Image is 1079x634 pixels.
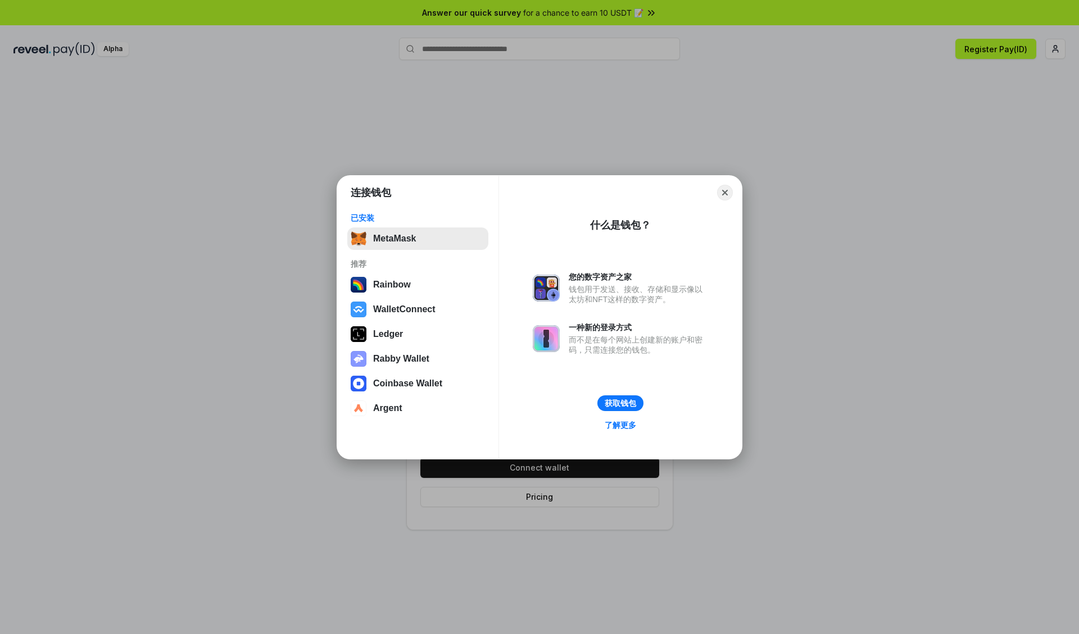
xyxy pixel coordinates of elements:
[373,304,436,314] div: WalletConnect
[347,323,488,345] button: Ledger
[347,397,488,419] button: Argent
[373,354,429,364] div: Rabby Wallet
[351,376,366,391] img: svg+xml,%3Csvg%20width%3D%2228%22%20height%3D%2228%22%20viewBox%3D%220%200%2028%2028%22%20fill%3D...
[351,302,366,317] img: svg+xml,%3Csvg%20width%3D%2228%22%20height%3D%2228%22%20viewBox%3D%220%200%2028%2028%22%20fill%3D...
[373,329,403,339] div: Ledger
[351,186,391,199] h1: 连接钱包
[351,259,485,269] div: 推荐
[569,284,708,304] div: 钱包用于发送、接收、存储和显示像以太坊和NFT这样的数字资产。
[373,234,416,244] div: MetaMask
[351,213,485,223] div: 已安装
[351,326,366,342] img: svg+xml,%3Csvg%20xmlns%3D%22http%3A%2F%2Fwww.w3.org%2F2000%2Fsvg%22%20width%3D%2228%22%20height%3...
[717,185,733,200] button: Close
[351,277,366,293] img: svg+xml,%3Csvg%20width%3D%22120%22%20height%3D%22120%22%20viewBox%3D%220%200%20120%20120%22%20fil...
[351,351,366,367] img: svg+xml,%3Csvg%20xmlns%3D%22http%3A%2F%2Fwww.w3.org%2F2000%2Fsvg%22%20fill%3D%22none%22%20viewBox...
[597,395,643,411] button: 获取钱包
[373,403,402,413] div: Argent
[347,348,488,370] button: Rabby Wallet
[569,335,708,355] div: 而不是在每个网站上创建新的账户和密码，只需连接您的钱包。
[590,218,651,232] div: 什么是钱包？
[351,231,366,247] img: svg+xml,%3Csvg%20fill%3D%22none%22%20height%3D%2233%22%20viewBox%3D%220%200%2035%2033%22%20width%...
[347,227,488,250] button: MetaMask
[533,275,560,302] img: svg+xml,%3Csvg%20xmlns%3D%22http%3A%2F%2Fwww.w3.org%2F2000%2Fsvg%22%20fill%3D%22none%22%20viewBox...
[347,298,488,321] button: WalletConnect
[605,398,636,408] div: 获取钱包
[351,400,366,416] img: svg+xml,%3Csvg%20width%3D%2228%22%20height%3D%2228%22%20viewBox%3D%220%200%2028%2028%22%20fill%3D...
[605,420,636,430] div: 了解更多
[598,418,643,432] a: 了解更多
[533,325,560,352] img: svg+xml,%3Csvg%20xmlns%3D%22http%3A%2F%2Fwww.w3.org%2F2000%2Fsvg%22%20fill%3D%22none%22%20viewBox...
[569,272,708,282] div: 您的数字资产之家
[347,273,488,296] button: Rainbow
[373,280,411,290] div: Rainbow
[347,372,488,395] button: Coinbase Wallet
[373,378,442,389] div: Coinbase Wallet
[569,322,708,332] div: 一种新的登录方式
